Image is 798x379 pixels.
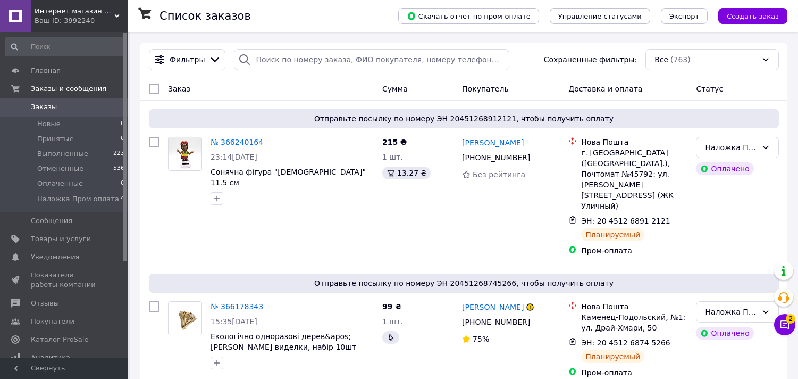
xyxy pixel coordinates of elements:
img: Фото товару [173,302,198,335]
div: Наложка Пром оплата [705,142,757,153]
span: Интернет магазин KlaRst [35,6,114,16]
span: 223 [113,149,124,159]
div: Ваш ID: 3992240 [35,16,128,26]
span: Каталог ProSale [31,335,88,344]
a: Сонячна фігура "[DEMOGRAPHIC_DATA]" 11.5 см [211,168,366,187]
span: 99 ₴ [382,302,401,311]
span: Наложка Пром оплата [37,194,119,204]
span: Оплаченные [37,179,83,188]
div: Нова Пошта [581,301,687,312]
div: Оплачено [696,162,753,175]
span: (763) [670,55,691,64]
span: Доставка и оплата [568,85,642,93]
span: 0 [121,179,124,188]
button: Чат с покупателем2 [774,314,795,335]
span: Заказ [168,85,190,93]
span: Аналитика [31,353,70,362]
span: 1 шт. [382,153,403,161]
img: Фото товару [169,137,201,170]
span: 215 ₴ [382,138,407,146]
a: [PERSON_NAME] [462,137,524,148]
span: Без рейтинга [473,170,525,179]
span: Статус [696,85,723,93]
span: Новые [37,119,61,129]
span: Принятые [37,134,74,144]
span: 75% [473,335,489,343]
span: Отмененные [37,164,83,174]
a: № 366178343 [211,302,263,311]
span: Главная [31,66,61,76]
span: Товары и услуги [31,234,91,244]
span: Покупатель [462,85,509,93]
a: Екологічно одноразові дерев&apos;[PERSON_NAME] виделки, набір 10шт [211,332,356,351]
span: 536 [113,164,124,174]
span: Фильтры [170,54,205,65]
span: Сообщения [31,216,72,226]
button: Скачать отчет по пром-оплате [398,8,539,24]
a: Фото товару [168,137,202,171]
span: Управление статусами [558,12,642,20]
div: Планируемый [581,350,644,363]
div: [PHONE_NUMBER] [460,315,532,329]
span: Уведомления [31,252,79,262]
input: Поиск по номеру заказа, ФИО покупателя, номеру телефона, Email, номеру накладной [234,49,509,70]
span: Отзывы [31,299,59,308]
div: Пром-оплата [581,245,687,256]
div: Оплачено [696,327,753,340]
span: Выполненные [37,149,88,159]
span: Показатели работы компании [31,270,98,290]
span: 1 шт. [382,317,403,326]
span: ЭН: 20 4512 6891 2121 [581,217,670,225]
a: № 366240164 [211,138,263,146]
span: Скачать отчет по пром-оплате [407,11,531,21]
span: ЭН: 20 4512 6874 5266 [581,339,670,347]
span: 15:35[DATE] [211,317,257,326]
button: Управление статусами [550,8,650,24]
span: 2 [786,314,795,324]
span: 4 [121,194,124,204]
span: Сохраненные фильтры: [544,54,637,65]
span: Отправьте посылку по номеру ЭН 20451268745266, чтобы получить оплату [153,278,775,289]
a: Создать заказ [708,11,787,20]
div: Планируемый [581,228,644,241]
input: Поиск [5,37,125,56]
span: Заказы и сообщения [31,84,106,94]
a: [PERSON_NAME] [462,302,524,312]
h1: Список заказов [159,10,251,22]
span: Заказы [31,102,57,112]
a: Фото товару [168,301,202,335]
button: Экспорт [661,8,708,24]
span: 0 [121,134,124,144]
span: 23:14[DATE] [211,153,257,161]
span: Создать заказ [727,12,779,20]
div: Пром-оплата [581,367,687,378]
div: г. [GEOGRAPHIC_DATA] ([GEOGRAPHIC_DATA].), Почтомат №45792: ул. [PERSON_NAME][STREET_ADDRESS] (ЖК... [581,147,687,211]
div: [PHONE_NUMBER] [460,150,532,165]
span: Сумма [382,85,408,93]
div: 13.27 ₴ [382,167,431,179]
span: Экспорт [669,12,699,20]
span: Все [654,54,668,65]
div: Каменец-Подольский, №1: ул. Драй-Хмари, 50 [581,312,687,333]
span: 0 [121,119,124,129]
div: Нова Пошта [581,137,687,147]
button: Создать заказ [718,8,787,24]
div: Наложка Пром оплата [705,306,757,318]
span: Покупатели [31,317,74,326]
span: Отправьте посылку по номеру ЭН 20451268912121, чтобы получить оплату [153,113,775,124]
